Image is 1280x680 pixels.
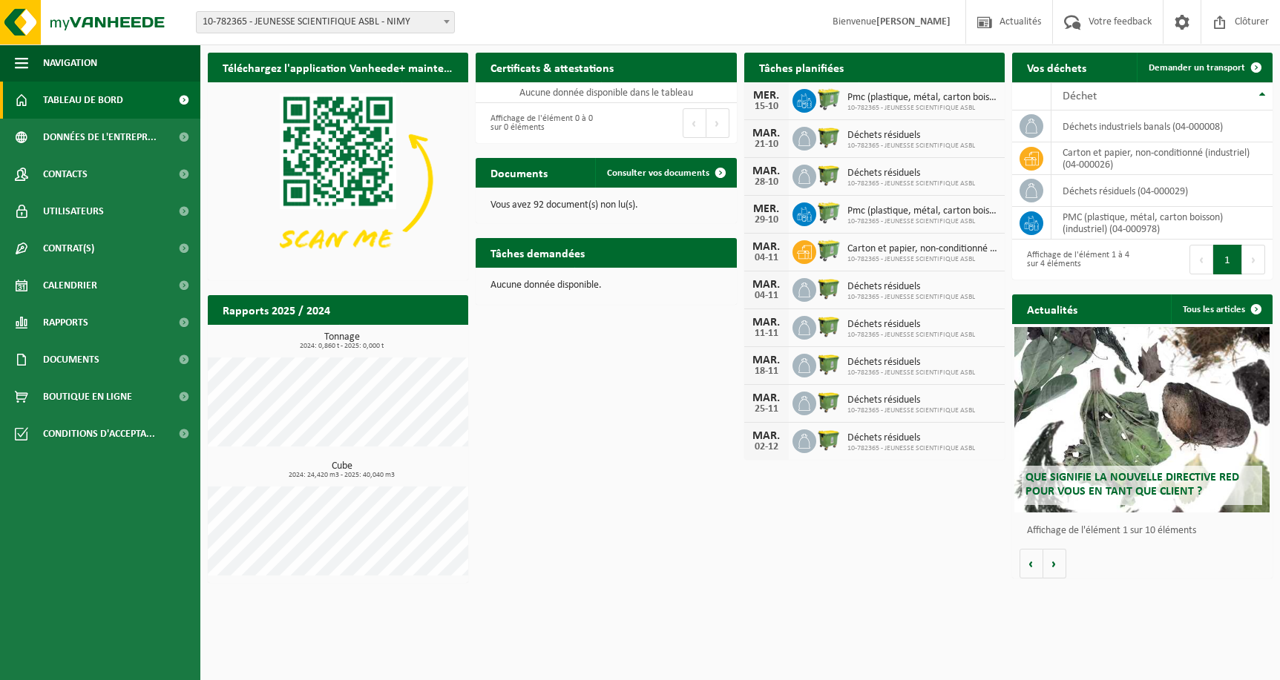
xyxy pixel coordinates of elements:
[1012,53,1101,82] h2: Vos déchets
[847,432,975,444] span: Déchets résiduels
[1171,294,1271,324] a: Tous les articles
[1051,175,1273,207] td: déchets résiduels (04-000029)
[816,162,841,188] img: WB-1100-HPE-GN-50
[847,444,975,453] span: 10-782365 - JEUNESSE SCIENTIFIQUE ASBL
[744,53,859,82] h2: Tâches planifiées
[339,324,467,354] a: Consulter les rapports
[215,332,468,350] h3: Tonnage
[752,90,781,102] div: MER.
[752,442,781,452] div: 02-12
[43,378,132,415] span: Boutique en ligne
[208,295,345,324] h2: Rapports 2025 / 2024
[476,53,628,82] h2: Certificats & attestations
[752,279,781,291] div: MAR.
[816,200,841,225] img: WB-0660-HPE-GN-50
[816,276,841,301] img: WB-1100-HPE-GN-50
[1043,549,1066,578] button: Volgende
[43,193,104,230] span: Utilisateurs
[816,351,841,377] img: WB-1100-HPE-GN-50
[1137,53,1271,82] a: Demander un transport
[847,395,975,406] span: Déchets résiduels
[752,102,781,112] div: 15-10
[847,217,997,226] span: 10-782365 - JEUNESSE SCIENTIFIQUE ASBL
[816,87,841,112] img: WB-0660-HPE-GN-50
[1020,549,1043,578] button: Vorige
[752,430,781,442] div: MAR.
[816,238,841,263] img: WB-0660-HPE-GN-50
[752,354,781,366] div: MAR.
[847,331,975,340] span: 10-782365 - JEUNESSE SCIENTIFIQUE ASBL
[1242,245,1265,274] button: Next
[847,319,975,331] span: Déchets résiduels
[43,156,88,193] span: Contacts
[1051,142,1273,175] td: carton et papier, non-conditionné (industriel) (04-000026)
[752,329,781,339] div: 11-11
[1051,110,1273,142] td: déchets industriels banals (04-000008)
[43,415,155,452] span: Conditions d'accepta...
[847,369,975,377] span: 10-782365 - JEUNESSE SCIENTIFIQUE ASBL
[683,108,706,138] button: Previous
[1014,327,1270,512] a: Que signifie la nouvelle directive RED pour vous en tant que client ?
[752,177,781,188] div: 28-10
[816,314,841,339] img: WB-1100-HPE-GN-50
[476,238,600,267] h2: Tâches demandées
[752,203,781,215] div: MER.
[847,168,975,179] span: Déchets résiduels
[208,53,468,82] h2: Téléchargez l'application Vanheede+ maintenant!
[43,82,123,119] span: Tableau de bord
[816,125,841,150] img: WB-1100-HPE-GN-50
[483,107,599,139] div: Affichage de l'élément 0 à 0 sur 0 éléments
[1025,472,1239,498] span: Que signifie la nouvelle directive RED pour vous en tant que client ?
[847,406,975,415] span: 10-782365 - JEUNESSE SCIENTIFIQUE ASBL
[752,404,781,415] div: 25-11
[847,92,997,104] span: Pmc (plastique, métal, carton boisson) (industriel)
[847,293,975,302] span: 10-782365 - JEUNESSE SCIENTIFIQUE ASBL
[196,11,455,33] span: 10-782365 - JEUNESSE SCIENTIFIQUE ASBL - NIMY
[876,16,951,27] strong: [PERSON_NAME]
[1051,207,1273,240] td: PMC (plastique, métal, carton boisson) (industriel) (04-000978)
[43,304,88,341] span: Rapports
[752,215,781,225] div: 29-10
[752,317,781,329] div: MAR.
[490,200,721,211] p: Vous avez 92 document(s) non lu(s).
[752,392,781,404] div: MAR.
[706,108,729,138] button: Next
[847,142,975,151] span: 10-782365 - JEUNESSE SCIENTIFIQUE ASBL
[1213,245,1242,274] button: 1
[607,168,709,178] span: Consulter vos documents
[476,82,736,103] td: Aucune donnée disponible dans le tableau
[1012,294,1092,323] h2: Actualités
[752,139,781,150] div: 21-10
[208,82,468,277] img: Download de VHEPlus App
[490,280,721,291] p: Aucune donnée disponible.
[847,281,975,293] span: Déchets résiduels
[43,119,157,156] span: Données de l'entrepr...
[847,130,975,142] span: Déchets résiduels
[752,366,781,377] div: 18-11
[476,158,562,187] h2: Documents
[215,461,468,479] h3: Cube
[847,243,997,255] span: Carton et papier, non-conditionné (industriel)
[752,165,781,177] div: MAR.
[1149,63,1245,73] span: Demander un transport
[43,44,97,82] span: Navigation
[752,291,781,301] div: 04-11
[847,205,997,217] span: Pmc (plastique, métal, carton boisson) (industriel)
[43,267,97,304] span: Calendrier
[1027,526,1265,536] p: Affichage de l'élément 1 sur 10 éléments
[816,427,841,452] img: WB-1100-HPE-GN-50
[1063,90,1097,102] span: Déchet
[847,255,997,264] span: 10-782365 - JEUNESSE SCIENTIFIQUE ASBL
[752,253,781,263] div: 04-11
[816,389,841,415] img: WB-1100-HPE-GN-50
[43,341,99,378] span: Documents
[752,241,781,253] div: MAR.
[847,357,975,369] span: Déchets résiduels
[595,158,735,188] a: Consulter vos documents
[197,12,454,33] span: 10-782365 - JEUNESSE SCIENTIFIQUE ASBL - NIMY
[1189,245,1213,274] button: Previous
[847,104,997,113] span: 10-782365 - JEUNESSE SCIENTIFIQUE ASBL
[215,472,468,479] span: 2024: 24,420 m3 - 2025: 40,040 m3
[847,179,975,188] span: 10-782365 - JEUNESSE SCIENTIFIQUE ASBL
[43,230,94,267] span: Contrat(s)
